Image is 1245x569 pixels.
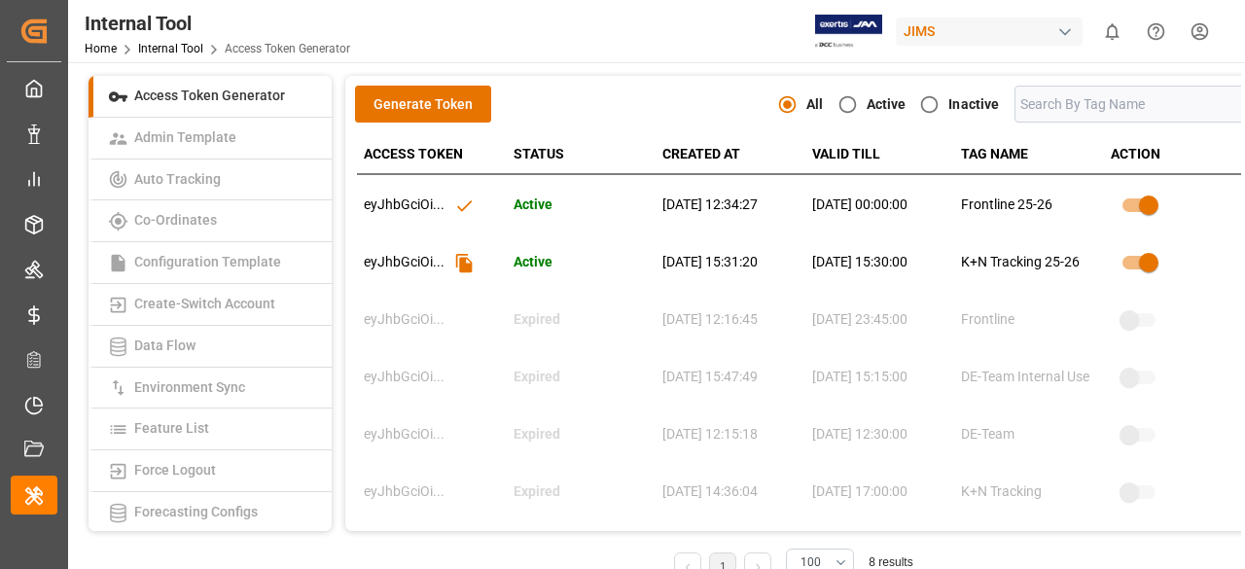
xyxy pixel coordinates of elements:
th: ACCESS TOKEN [357,135,507,173]
td: DE-Team [954,407,1104,464]
a: Admin Template [89,118,332,160]
a: Access Token Generator [89,76,332,118]
a: Environment Sync [89,368,332,409]
div: JIMS [896,18,1083,46]
td: [DATE] 15:15:00 [805,349,955,407]
strong: Active [867,96,907,112]
span: Admin Template [128,129,242,145]
a: Internal Tool [138,42,203,55]
td: K+N Tracking [954,464,1104,521]
p: eyJhbGciOi ... [364,369,445,386]
strong: Inactive [948,96,999,112]
td: [DATE] 00:00:00 [805,177,955,234]
td: K+N Tracking 25-26 [954,234,1104,292]
a: Force Logout [89,450,332,492]
td: Expired [507,464,657,521]
p: eyJhbGciOi ... [364,311,445,329]
td: [DATE] 14:36:04 [656,464,805,521]
td: Active [507,234,657,292]
button: JIMS [896,13,1090,50]
span: Auto Tracking [128,171,227,187]
td: [DATE] 23:45:00 [805,292,955,349]
a: Forecasting Configs [89,492,332,534]
strong: All [806,96,823,112]
td: [DATE] 15:30:00 [805,234,955,292]
span: Environment Sync [128,379,251,395]
td: Expired [507,407,657,464]
button: show 0 new notifications [1090,10,1134,53]
span: Create-Switch Account [128,296,281,311]
td: [DATE] 17:00:00 [805,464,955,521]
td: [DATE] 12:30:00 [805,407,955,464]
td: [DATE] 15:47:49 [656,349,805,407]
button: Generate Token [355,86,491,123]
td: Frontline 25-26 [954,177,1104,234]
p: eyJhbGciOi ... [364,196,445,214]
a: Data Flow [89,326,332,368]
span: Data Flow [128,338,201,353]
span: 8 results [869,555,912,569]
a: Auto Tracking [89,160,332,201]
a: Home [85,42,117,55]
td: [DATE] 12:16:45 [656,292,805,349]
th: TAG NAME [954,135,1104,173]
span: Feature List [128,420,215,436]
span: Forecasting Configs [128,504,264,519]
td: Expired [507,292,657,349]
span: Configuration Template [128,254,287,269]
th: VALID TILL [805,135,955,173]
a: Configuration Template [89,242,332,284]
a: Feature List [89,409,332,450]
td: [DATE] 12:15:18 [656,407,805,464]
span: Force Logout [128,462,222,478]
td: Expired [507,349,657,407]
td: [DATE] 12:34:27 [656,177,805,234]
span: Co-Ordinates [128,212,223,228]
td: DE-Team Internal Use [954,349,1104,407]
th: STATUS [507,135,657,173]
td: [DATE] 15:31:20 [656,234,805,292]
img: Exertis%20JAM%20-%20Email%20Logo.jpg_1722504956.jpg [815,15,882,49]
td: Active [507,177,657,234]
a: Co-Ordinates [89,200,332,242]
td: Frontline [954,292,1104,349]
p: eyJhbGciOi ... [364,426,445,444]
a: Create-Switch Account [89,284,332,326]
button: Help Center [1134,10,1178,53]
p: eyJhbGciOi ... [364,254,445,271]
span: Access Token Generator [128,88,291,103]
th: CREATED AT [656,135,805,173]
div: Internal Tool [85,9,350,38]
p: eyJhbGciOi ... [364,483,445,501]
